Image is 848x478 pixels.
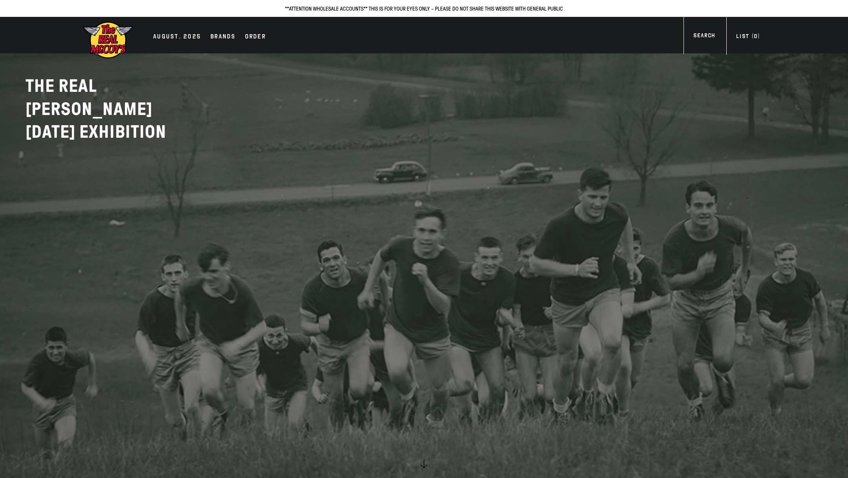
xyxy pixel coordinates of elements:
[153,32,201,43] div: AUGUST. 2025
[245,32,266,43] div: Order
[241,32,270,43] a: Order
[26,120,222,144] p: [DATE] EXHIBITION
[82,21,133,59] img: mccoys-exhibition
[736,32,760,43] div: List ( )
[684,31,725,42] a: Search
[210,32,236,43] div: Brands
[8,4,840,13] p: **ATTENTION WHOLESALE ACCOUNTS** THIS IS FOR YOUR EYES ONLY - PLEASE DO NOT SHARE THIS WEBSITE WI...
[26,75,222,144] h2: THE REAL [PERSON_NAME]
[149,32,205,43] a: AUGUST. 2025
[754,33,757,40] span: 0
[693,31,715,42] div: Search
[726,32,769,43] a: List (0)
